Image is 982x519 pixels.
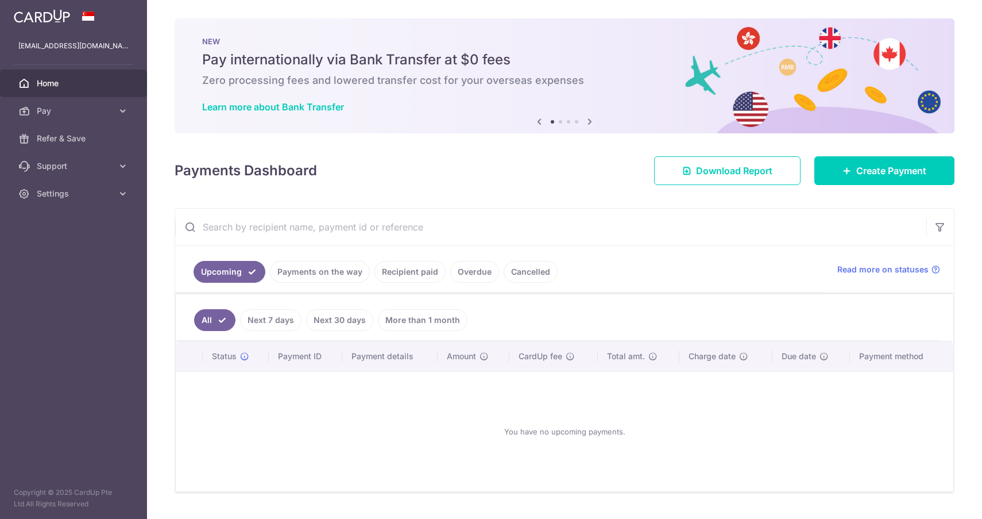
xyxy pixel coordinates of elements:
span: Status [212,351,237,362]
span: CardUp fee [519,351,562,362]
a: All [194,309,235,331]
span: Charge date [689,351,736,362]
a: Payments on the way [270,261,370,283]
span: Support [37,160,113,172]
span: Settings [37,188,113,199]
span: Amount [447,351,476,362]
input: Search by recipient name, payment id or reference [175,209,926,245]
a: Upcoming [194,261,265,283]
h4: Payments Dashboard [175,160,317,181]
a: Read more on statuses [837,264,940,275]
a: Next 30 days [306,309,373,331]
span: Total amt. [607,351,645,362]
img: Bank transfer banner [175,18,954,133]
p: [EMAIL_ADDRESS][DOMAIN_NAME] [18,40,129,52]
span: Home [37,78,113,89]
img: CardUp [14,9,70,23]
span: Refer & Save [37,133,113,144]
a: Cancelled [504,261,558,283]
a: Next 7 days [240,309,301,331]
h5: Pay internationally via Bank Transfer at $0 fees [202,51,927,69]
th: Payment ID [269,341,342,371]
span: Create Payment [856,164,926,178]
a: Create Payment [814,156,954,185]
span: Pay [37,105,113,117]
p: NEW [202,37,927,46]
span: Download Report [696,164,772,178]
a: Overdue [450,261,499,283]
span: Due date [782,351,816,362]
a: More than 1 month [378,309,467,331]
div: You have no upcoming payments. [190,381,940,482]
a: Learn more about Bank Transfer [202,101,344,113]
h6: Zero processing fees and lowered transfer cost for your overseas expenses [202,74,927,87]
th: Payment method [850,341,953,371]
a: Download Report [654,156,801,185]
a: Recipient paid [374,261,446,283]
span: Read more on statuses [837,264,929,275]
th: Payment details [342,341,438,371]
